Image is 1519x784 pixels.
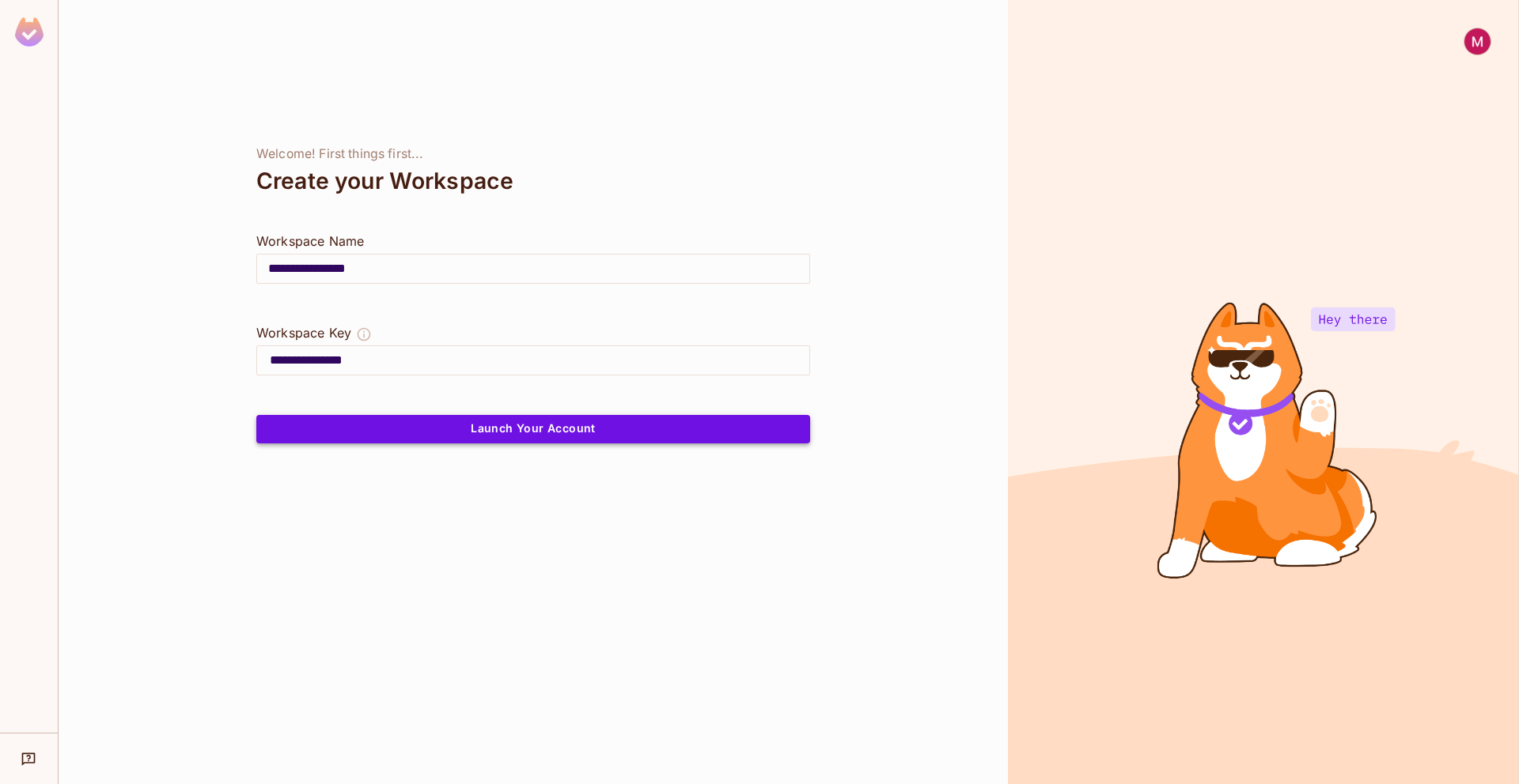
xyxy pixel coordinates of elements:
[15,17,44,47] img: SReyMgAAAABJRU5ErkJggg==
[256,146,810,162] div: Welcome! First things first...
[256,415,810,443] button: Launch Your Account
[356,323,372,345] button: The Workspace Key is unique, and serves as the identifier of your workspace.
[11,743,47,775] div: Help & Updates
[1464,28,1491,55] img: Matan Benjio
[256,232,810,251] div: Workspace Name
[256,162,810,200] div: Create your Workspace
[256,323,351,342] div: Workspace Key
